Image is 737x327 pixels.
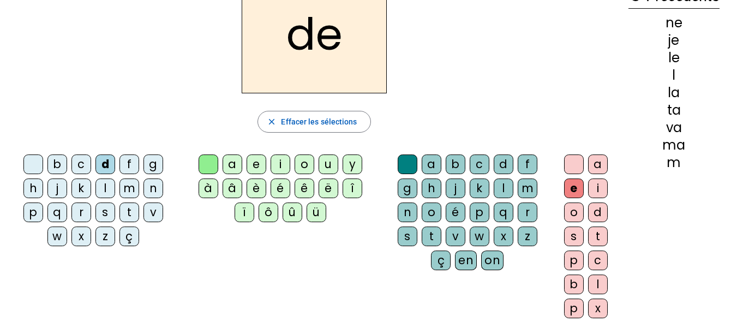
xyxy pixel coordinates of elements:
[628,156,720,169] div: m
[470,227,489,246] div: w
[95,179,115,198] div: l
[588,251,608,270] div: c
[23,203,43,222] div: p
[223,179,242,198] div: â
[564,251,584,270] div: p
[494,179,513,198] div: l
[199,179,218,198] div: à
[628,69,720,82] div: l
[588,154,608,174] div: a
[271,179,290,198] div: é
[422,227,441,246] div: t
[259,203,278,222] div: ô
[628,16,720,29] div: ne
[446,179,465,198] div: j
[95,203,115,222] div: s
[271,154,290,174] div: i
[564,299,584,318] div: p
[518,227,537,246] div: z
[628,86,720,99] div: la
[119,227,139,246] div: ç
[628,121,720,134] div: va
[247,179,266,198] div: è
[71,154,91,174] div: c
[628,34,720,47] div: je
[257,111,370,133] button: Effacer les sélections
[588,227,608,246] div: t
[307,203,326,222] div: ü
[518,203,537,222] div: r
[628,51,720,64] div: le
[235,203,254,222] div: ï
[628,104,720,117] div: ta
[564,203,584,222] div: o
[223,154,242,174] div: a
[588,203,608,222] div: d
[319,179,338,198] div: ë
[295,154,314,174] div: o
[564,179,584,198] div: e
[588,275,608,294] div: l
[47,179,67,198] div: j
[143,203,163,222] div: v
[343,179,362,198] div: î
[431,251,451,270] div: ç
[481,251,504,270] div: on
[628,139,720,152] div: ma
[588,179,608,198] div: i
[143,154,163,174] div: g
[470,154,489,174] div: c
[319,154,338,174] div: u
[71,227,91,246] div: x
[119,154,139,174] div: f
[295,179,314,198] div: ê
[398,227,417,246] div: s
[470,179,489,198] div: k
[283,203,302,222] div: û
[494,227,513,246] div: x
[446,227,465,246] div: v
[446,203,465,222] div: é
[119,203,139,222] div: t
[422,179,441,198] div: h
[267,117,277,127] mat-icon: close
[95,154,115,174] div: d
[398,179,417,198] div: g
[470,203,489,222] div: p
[518,154,537,174] div: f
[422,154,441,174] div: a
[446,154,465,174] div: b
[71,203,91,222] div: r
[247,154,266,174] div: e
[47,203,67,222] div: q
[119,179,139,198] div: m
[143,179,163,198] div: n
[564,227,584,246] div: s
[23,179,43,198] div: h
[95,227,115,246] div: z
[588,299,608,318] div: x
[47,154,67,174] div: b
[398,203,417,222] div: n
[494,203,513,222] div: q
[518,179,537,198] div: m
[343,154,362,174] div: y
[494,154,513,174] div: d
[455,251,477,270] div: en
[71,179,91,198] div: k
[564,275,584,294] div: b
[281,115,357,128] span: Effacer les sélections
[47,227,67,246] div: w
[422,203,441,222] div: o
